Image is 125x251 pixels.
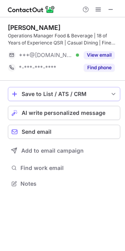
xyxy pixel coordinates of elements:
[84,51,115,59] button: Reveal Button
[22,129,51,135] span: Send email
[22,91,107,97] div: Save to List / ATS / CRM
[84,64,115,72] button: Reveal Button
[8,125,120,139] button: Send email
[8,32,120,46] div: Operations Manager Food & Beverage | 18 of Years of Experience QSR | Casual Dining | Fine Dining ...
[22,110,105,116] span: AI write personalized message
[8,24,61,31] div: [PERSON_NAME]
[8,87,120,101] button: save-profile-one-click
[8,178,120,189] button: Notes
[8,106,120,120] button: AI write personalized message
[20,164,117,172] span: Find work email
[8,5,55,14] img: ContactOut v5.3.10
[8,144,120,158] button: Add to email campaign
[8,162,120,173] button: Find work email
[20,180,117,187] span: Notes
[21,148,84,154] span: Add to email campaign
[19,52,73,59] span: ***@[DOMAIN_NAME]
